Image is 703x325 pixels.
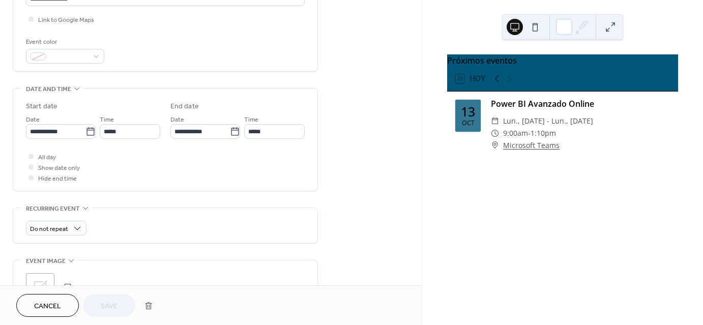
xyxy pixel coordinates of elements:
[170,114,184,125] span: Date
[503,115,593,127] span: lun., [DATE] - lun., [DATE]
[491,115,499,127] div: ​
[461,105,475,118] div: 13
[462,120,475,127] div: oct
[170,101,199,112] div: End date
[528,127,531,139] span: -
[531,127,556,139] span: 1:10pm
[38,173,77,184] span: Hide end time
[16,294,79,317] button: Cancel
[26,37,102,47] div: Event color
[26,101,57,112] div: Start date
[503,127,528,139] span: 9:00am
[38,15,94,25] span: Link to Google Maps
[30,223,68,235] span: Do not repeat
[38,152,56,163] span: All day
[503,139,560,152] a: Microsoft Teams
[447,54,678,67] div: Próximos eventos
[491,127,499,139] div: ​
[491,139,499,152] div: ​
[38,163,80,173] span: Show date only
[244,114,258,125] span: Time
[34,301,61,312] span: Cancel
[26,273,54,302] div: ;
[491,98,670,110] div: Power BI Avanzado Online
[26,256,66,267] span: Event image
[100,114,114,125] span: Time
[26,84,71,95] span: Date and time
[26,114,40,125] span: Date
[26,203,80,214] span: Recurring event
